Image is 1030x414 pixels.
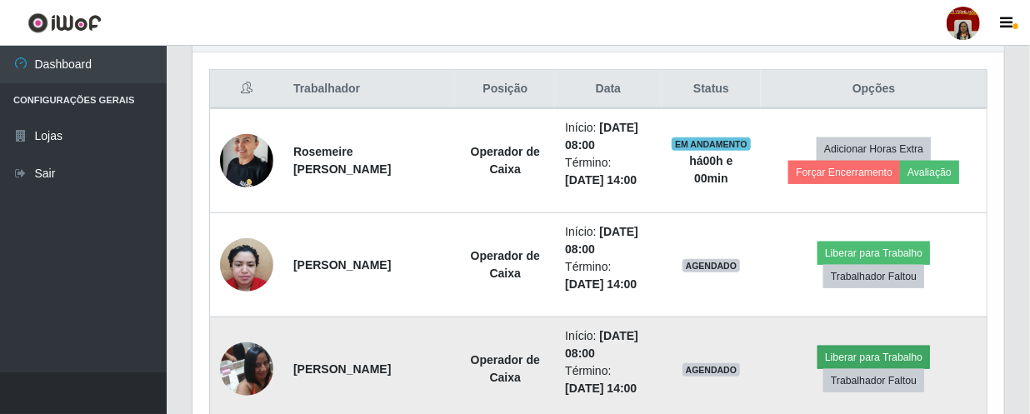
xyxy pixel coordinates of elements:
[565,382,637,395] time: [DATE] 14:00
[565,362,651,397] li: Término:
[220,229,273,300] img: 1745419906674.jpeg
[565,154,651,189] li: Término:
[565,329,638,360] time: [DATE] 08:00
[293,145,391,176] strong: Rosemeire [PERSON_NAME]
[565,277,637,291] time: [DATE] 14:00
[672,137,751,151] span: EM ANDAMENTO
[565,121,638,152] time: [DATE] 08:00
[682,259,741,272] span: AGENDADO
[565,223,651,258] li: Início:
[682,363,741,377] span: AGENDADO
[761,70,987,109] th: Opções
[293,258,391,272] strong: [PERSON_NAME]
[283,70,455,109] th: Trabalhador
[471,145,540,176] strong: Operador de Caixa
[471,353,540,384] strong: Operador de Caixa
[471,249,540,280] strong: Operador de Caixa
[565,173,637,187] time: [DATE] 14:00
[900,161,959,184] button: Avaliação
[555,70,661,109] th: Data
[823,369,924,392] button: Trabalhador Faltou
[565,225,638,256] time: [DATE] 08:00
[817,242,930,265] button: Liberar para Trabalho
[565,327,651,362] li: Início:
[220,333,273,404] img: 1716827942776.jpeg
[220,126,273,197] img: 1739996135764.jpeg
[27,12,102,33] img: CoreUI Logo
[293,362,391,376] strong: [PERSON_NAME]
[565,119,651,154] li: Início:
[565,258,651,293] li: Término:
[817,346,930,369] button: Liberar para Trabalho
[823,265,924,288] button: Trabalhador Faltou
[662,70,762,109] th: Status
[817,137,931,161] button: Adicionar Horas Extra
[455,70,555,109] th: Posição
[689,154,732,185] strong: há 00 h e 00 min
[788,161,900,184] button: Forçar Encerramento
